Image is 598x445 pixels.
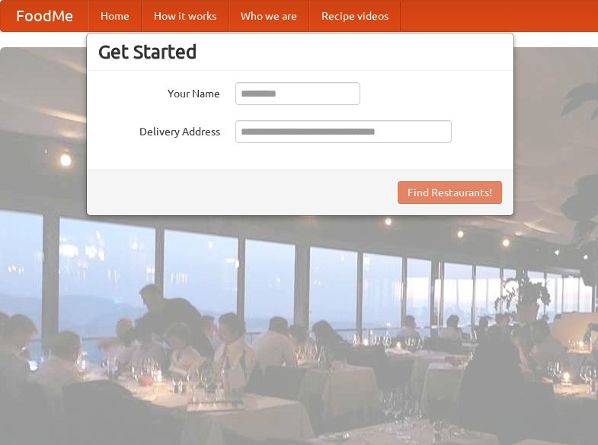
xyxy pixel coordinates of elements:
[398,181,502,204] button: Find Restaurants!
[98,40,502,63] h3: Get Started
[229,1,309,31] a: Who we are
[1,1,88,31] a: FoodMe
[309,1,401,31] a: Recipe videos
[98,120,220,139] label: Delivery Address
[88,1,142,31] a: Home
[142,1,229,31] a: How it works
[98,82,220,101] label: Your Name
